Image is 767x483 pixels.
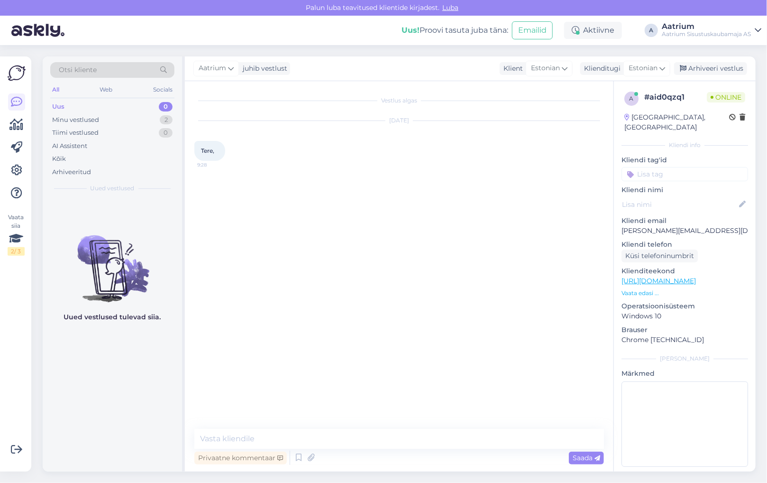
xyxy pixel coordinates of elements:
[621,335,748,345] p: Chrome [TECHNICAL_ID]
[52,128,99,138] div: Tiimi vestlused
[630,95,634,102] span: a
[621,369,748,379] p: Märkmed
[621,240,748,250] p: Kliendi telefon
[621,185,748,195] p: Kliendi nimi
[621,354,748,363] div: [PERSON_NAME]
[197,161,233,168] span: 9:28
[500,64,523,74] div: Klient
[644,92,707,103] div: # aid0qzq1
[621,277,696,285] a: [URL][DOMAIN_NAME]
[52,115,99,125] div: Minu vestlused
[707,92,745,102] span: Online
[621,311,748,321] p: Windows 10
[52,167,91,177] div: Arhiveeritud
[621,301,748,311] p: Operatsioonisüsteem
[621,141,748,149] div: Kliendi info
[194,96,604,105] div: Vestlus algas
[662,23,751,30] div: Aatrium
[564,22,622,39] div: Aktiivne
[239,64,287,74] div: juhib vestlust
[201,147,214,154] span: Tere,
[8,247,25,256] div: 2 / 3
[52,102,64,111] div: Uus
[573,454,600,462] span: Saada
[621,155,748,165] p: Kliendi tag'id
[159,128,173,138] div: 0
[8,213,25,256] div: Vaata siia
[194,452,287,464] div: Privaatne kommentaar
[674,62,747,75] div: Arhiveeri vestlus
[151,84,174,96] div: Socials
[624,112,729,132] div: [GEOGRAPHIC_DATA], [GEOGRAPHIC_DATA]
[621,216,748,226] p: Kliendi email
[662,23,761,38] a: AatriumAatrium Sisustuskaubamaja AS
[52,154,66,164] div: Kõik
[52,141,87,151] div: AI Assistent
[59,65,97,75] span: Otsi kliente
[439,3,461,12] span: Luba
[621,250,698,262] div: Küsi telefoninumbrit
[159,102,173,111] div: 0
[98,84,115,96] div: Web
[512,21,553,39] button: Emailid
[621,325,748,335] p: Brauser
[621,167,748,181] input: Lisa tag
[194,116,604,125] div: [DATE]
[621,289,748,297] p: Vaata edasi ...
[629,63,657,74] span: Estonian
[622,199,737,210] input: Lisa nimi
[645,24,658,37] div: A
[199,63,226,74] span: Aatrium
[402,25,508,36] div: Proovi tasuta juba täna:
[621,226,748,236] p: [PERSON_NAME][EMAIL_ADDRESS][DOMAIN_NAME]
[662,30,751,38] div: Aatrium Sisustuskaubamaja AS
[402,26,420,35] b: Uus!
[621,266,748,276] p: Klienditeekond
[580,64,621,74] div: Klienditugi
[50,84,61,96] div: All
[531,63,560,74] span: Estonian
[64,312,161,322] p: Uued vestlused tulevad siia.
[43,218,182,304] img: No chats
[8,64,26,82] img: Askly Logo
[91,184,135,193] span: Uued vestlused
[160,115,173,125] div: 2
